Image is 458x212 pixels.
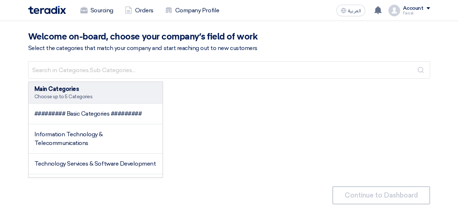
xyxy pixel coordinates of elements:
[28,6,66,14] img: Teradix logo
[28,32,430,42] h2: Welcome on-board, choose your company’s field of work
[28,44,430,53] div: Select the categories that match your company and start reaching out to new customers
[388,5,400,16] img: profile_test.png
[336,5,365,16] button: العربية
[75,3,119,18] a: Sourcing
[34,110,142,117] span: ######### Basic Categories #########
[34,93,157,100] div: Choose up to 5 Categories
[34,160,156,167] span: Technology Services & Software Development
[34,131,103,146] span: Information Technology & Telecommunications
[119,3,159,18] a: Orders
[159,3,225,18] a: Company Profile
[403,5,424,12] div: Account
[34,85,157,93] div: Main Categories
[403,11,430,15] div: Faisal
[28,61,430,79] input: Search in Categories,Sub Categories...
[348,8,361,13] span: العربية
[332,186,430,204] button: Continue to Dashboard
